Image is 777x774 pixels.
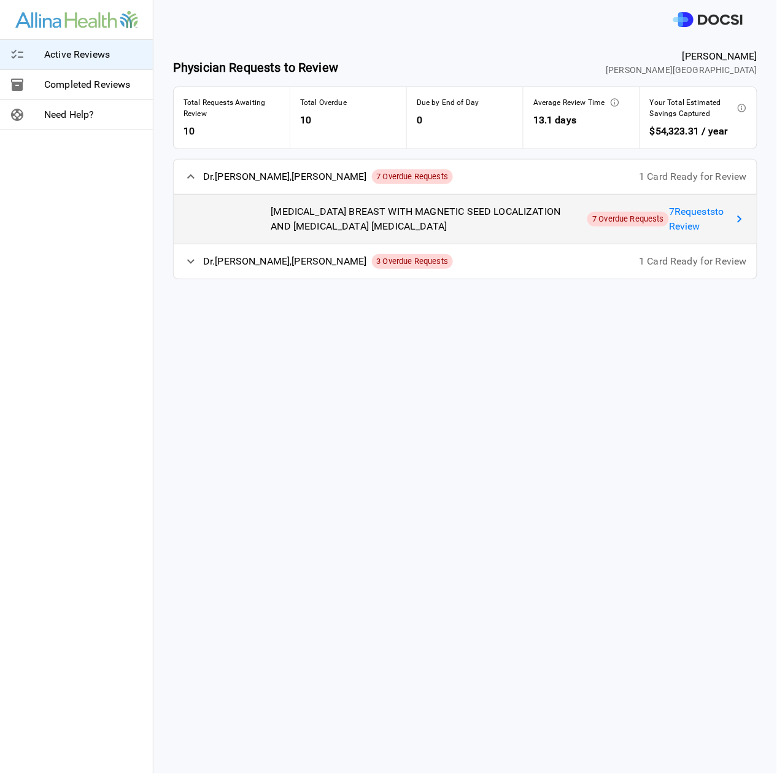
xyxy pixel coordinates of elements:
[15,11,138,29] img: Site Logo
[173,58,338,77] span: Physician Requests to Review
[203,169,367,184] span: Dr. [PERSON_NAME] , [PERSON_NAME]
[372,255,454,268] span: 3 Overdue Requests
[610,98,620,107] svg: This represents the average time it takes from when an optimization is ready for your review to w...
[184,124,280,139] span: 10
[184,97,280,119] span: Total Requests Awaiting Review
[271,204,583,234] span: [MEDICAL_DATA] BREAST WITH MAGNETIC SEED LOCALIZATION AND [MEDICAL_DATA] [MEDICAL_DATA]
[300,113,396,128] span: 10
[417,113,513,128] span: 0
[203,254,367,269] span: Dr. [PERSON_NAME] , [PERSON_NAME]
[44,47,143,62] span: Active Reviews
[533,113,630,128] span: 13.1 days
[650,125,728,137] span: $54,323.31 / year
[737,103,747,113] svg: This is the estimated annual impact of the preference card optimizations which you have approved....
[669,204,727,234] span: 7 Request s to Review
[417,97,479,108] span: Due by End of Day
[300,97,347,108] span: Total Overdue
[44,77,143,92] span: Completed Reviews
[650,97,732,119] span: Your Total Estimated Savings Captured
[640,254,747,269] span: 1 Card Ready for Review
[372,171,454,183] span: 7 Overdue Requests
[673,12,743,28] img: DOCSI Logo
[587,213,669,225] span: 7 Overdue Requests
[44,107,143,122] span: Need Help?
[533,97,605,108] span: Average Review Time
[606,64,757,77] span: [PERSON_NAME][GEOGRAPHIC_DATA]
[640,169,747,184] span: 1 Card Ready for Review
[606,49,757,64] span: [PERSON_NAME]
